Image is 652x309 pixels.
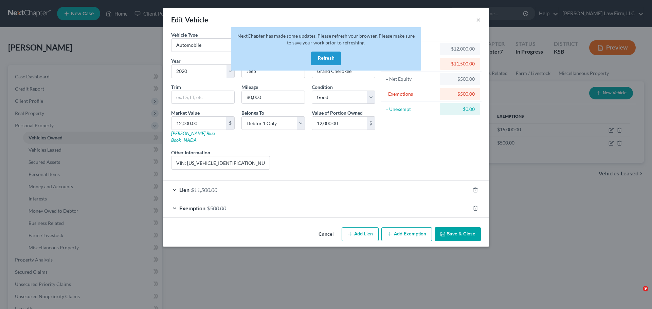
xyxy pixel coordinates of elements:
span: NextChapter has made some updates. Please refresh your browser. Please make sure to save your wor... [237,33,415,45]
span: Lien [179,187,189,193]
div: $ [367,117,375,130]
div: $ [226,117,234,130]
button: Cancel [313,228,339,242]
button: × [476,16,481,24]
div: = Unexempt [385,106,437,113]
div: $0.00 [445,106,475,113]
a: NADA [184,137,197,143]
label: Other Information [171,149,210,156]
span: 9 [643,286,648,291]
span: $11,500.00 [191,187,217,193]
input: (optional) [171,156,270,169]
div: $500.00 [445,91,475,97]
label: Condition [312,83,333,91]
span: Exemption [179,205,205,211]
input: 0.00 [171,117,226,130]
button: Save & Close [435,227,481,242]
label: Year [171,57,181,64]
label: Vehicle Type [171,31,198,38]
div: - Exemptions [385,91,437,97]
label: Mileage [241,83,258,91]
div: Edit Vehicle [171,15,209,24]
input: 0.00 [312,117,367,130]
button: Add Exemption [381,227,432,242]
div: = Net Equity [385,76,437,82]
button: Add Lien [342,227,379,242]
iframe: Intercom live chat [629,286,645,302]
div: $12,000.00 [445,45,475,52]
label: Market Value [171,109,200,116]
button: Refresh [311,52,341,65]
span: $500.00 [207,205,226,211]
span: Belongs To [241,110,264,116]
label: Trim [171,83,181,91]
div: $11,500.00 [445,60,475,67]
input: ex. LS, LT, etc [171,91,234,104]
a: [PERSON_NAME] Blue Book [171,130,215,143]
label: Value of Portion Owned [312,109,363,116]
div: $500.00 [445,76,475,82]
input: -- [242,91,305,104]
